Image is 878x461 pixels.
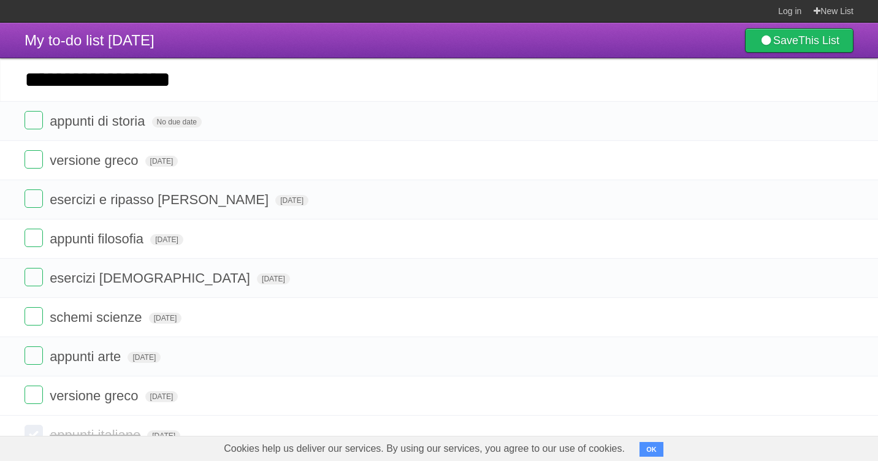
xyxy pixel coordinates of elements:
[25,386,43,404] label: Done
[152,116,202,128] span: No due date
[50,153,141,168] span: versione greco
[25,268,43,286] label: Done
[639,442,663,457] button: OK
[25,425,43,443] label: Done
[145,391,178,402] span: [DATE]
[149,313,182,324] span: [DATE]
[212,436,637,461] span: Cookies help us deliver our services. By using our services, you agree to our use of cookies.
[150,234,183,245] span: [DATE]
[257,273,290,284] span: [DATE]
[50,427,143,443] span: appunti italiano
[275,195,308,206] span: [DATE]
[798,34,839,47] b: This List
[50,192,272,207] span: esercizi e ripasso [PERSON_NAME]
[25,307,43,326] label: Done
[147,430,180,441] span: [DATE]
[25,346,43,365] label: Done
[50,231,147,246] span: appunti filosofia
[25,32,155,48] span: My to-do list [DATE]
[25,229,43,247] label: Done
[50,388,141,403] span: versione greco
[25,150,43,169] label: Done
[145,156,178,167] span: [DATE]
[50,270,253,286] span: esercizi [DEMOGRAPHIC_DATA]
[50,113,148,129] span: appunti di storia
[50,349,124,364] span: appunti arte
[128,352,161,363] span: [DATE]
[25,111,43,129] label: Done
[25,189,43,208] label: Done
[50,310,145,325] span: schemi scienze
[745,28,853,53] a: SaveThis List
